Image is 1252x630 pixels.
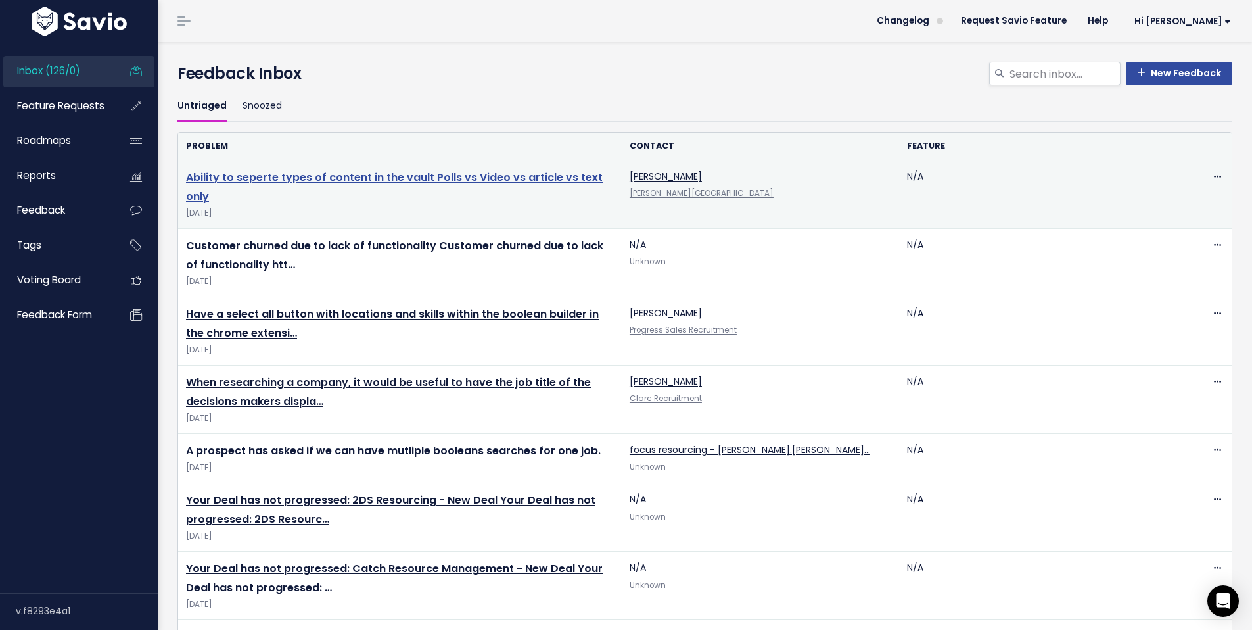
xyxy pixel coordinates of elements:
[899,133,1176,160] th: Feature
[622,133,899,160] th: Contact
[3,300,109,330] a: Feedback form
[630,188,774,199] a: [PERSON_NAME][GEOGRAPHIC_DATA]
[630,443,870,456] a: focus resourcing - [PERSON_NAME].[PERSON_NAME]…
[1077,11,1119,31] a: Help
[186,275,614,289] span: [DATE]
[1126,62,1232,85] a: New Feedback
[899,297,1176,366] td: N/A
[630,375,702,388] a: [PERSON_NAME]
[1008,62,1121,85] input: Search inbox...
[3,56,109,86] a: Inbox (126/0)
[186,412,614,425] span: [DATE]
[186,170,603,204] a: Ability to seperte types of content in the vault Polls vs Video vs article vs text only
[630,256,666,267] span: Unknown
[3,91,109,121] a: Feature Requests
[17,133,71,147] span: Roadmaps
[630,325,737,335] a: Progress Sales Recruitment
[177,62,1232,85] h4: Feedback Inbox
[3,265,109,295] a: Voting Board
[630,462,666,472] span: Unknown
[877,16,929,26] span: Changelog
[178,133,622,160] th: Problem
[16,594,158,628] div: v.f8293e4a1
[17,203,65,217] span: Feedback
[3,195,109,226] a: Feedback
[630,170,702,183] a: [PERSON_NAME]
[186,206,614,220] span: [DATE]
[1207,585,1239,617] div: Open Intercom Messenger
[1134,16,1231,26] span: Hi [PERSON_NAME]
[630,306,702,320] a: [PERSON_NAME]
[17,64,80,78] span: Inbox (126/0)
[186,238,603,272] a: Customer churned due to lack of functionality Customer churned due to lack of functionality htt…
[630,580,666,591] span: Unknown
[17,238,41,252] span: Tags
[186,443,601,458] a: A prospect has asked if we can have mutliple booleans searches for one job.
[899,229,1176,297] td: N/A
[899,434,1176,483] td: N/A
[3,160,109,191] a: Reports
[630,512,666,522] span: Unknown
[186,461,614,475] span: [DATE]
[3,126,109,156] a: Roadmaps
[186,529,614,543] span: [DATE]
[899,483,1176,552] td: N/A
[186,375,591,409] a: When researching a company, it would be useful to have the job title of the decisions makers displa…
[899,552,1176,620] td: N/A
[186,598,614,612] span: [DATE]
[17,168,56,182] span: Reports
[622,552,899,620] td: N/A
[186,343,614,357] span: [DATE]
[17,308,92,322] span: Feedback form
[630,393,702,404] a: Clarc Recruitment
[1119,11,1241,32] a: Hi [PERSON_NAME]
[622,229,899,297] td: N/A
[243,91,282,122] a: Snoozed
[28,7,130,36] img: logo-white.9d6f32f41409.svg
[950,11,1077,31] a: Request Savio Feature
[17,99,104,112] span: Feature Requests
[3,230,109,260] a: Tags
[186,493,595,527] a: Your Deal has not progressed: 2DS Resourcing - New Deal Your Deal has not progressed: 2DS Resourc…
[899,366,1176,434] td: N/A
[186,561,603,595] a: Your Deal has not progressed: Catch Resource Management - New Deal Your Deal has not progressed: …
[177,91,1232,122] ul: Filter feature requests
[177,91,227,122] a: Untriaged
[17,273,81,287] span: Voting Board
[899,160,1176,229] td: N/A
[186,306,599,341] a: Have a select all button with locations and skills within the boolean builder in the chrome extensi…
[622,483,899,552] td: N/A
